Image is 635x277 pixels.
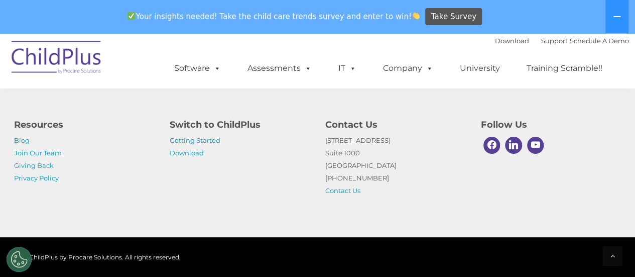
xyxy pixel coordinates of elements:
a: Linkedin [502,134,525,156]
p: [STREET_ADDRESS] Suite 1000 [GEOGRAPHIC_DATA] [PHONE_NUMBER] [325,134,466,197]
a: Join Our Team [14,149,62,157]
a: Blog [14,136,30,144]
h4: Switch to ChildPlus [170,118,310,132]
img: 👏 [412,12,420,20]
a: IT [328,58,366,78]
img: ChildPlus by Procare Solutions [7,34,107,84]
a: Download [170,149,204,157]
a: Facebook [481,134,503,156]
img: ✅ [128,12,135,20]
h4: Follow Us [481,118,621,132]
font: | [495,37,629,45]
span: Your insights needed! Take the child care trends survey and enter to win! [123,7,424,26]
span: © 2025 ChildPlus by Procare Solutions. All rights reserved. [7,253,181,261]
button: Cookies Settings [7,247,32,272]
h4: Contact Us [325,118,466,132]
a: Giving Back [14,161,54,169]
a: Schedule A Demo [570,37,629,45]
a: Contact Us [325,187,360,195]
a: Support [541,37,568,45]
a: Getting Started [170,136,220,144]
a: Youtube [525,134,547,156]
a: Assessments [237,58,322,78]
h4: Resources [14,118,155,132]
a: Training Scramble!! [517,58,612,78]
a: Company [373,58,443,78]
a: Download [495,37,529,45]
a: Privacy Policy [14,174,59,182]
a: Take Survey [425,8,482,26]
span: Take Survey [431,8,476,26]
a: University [450,58,510,78]
a: Software [164,58,231,78]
